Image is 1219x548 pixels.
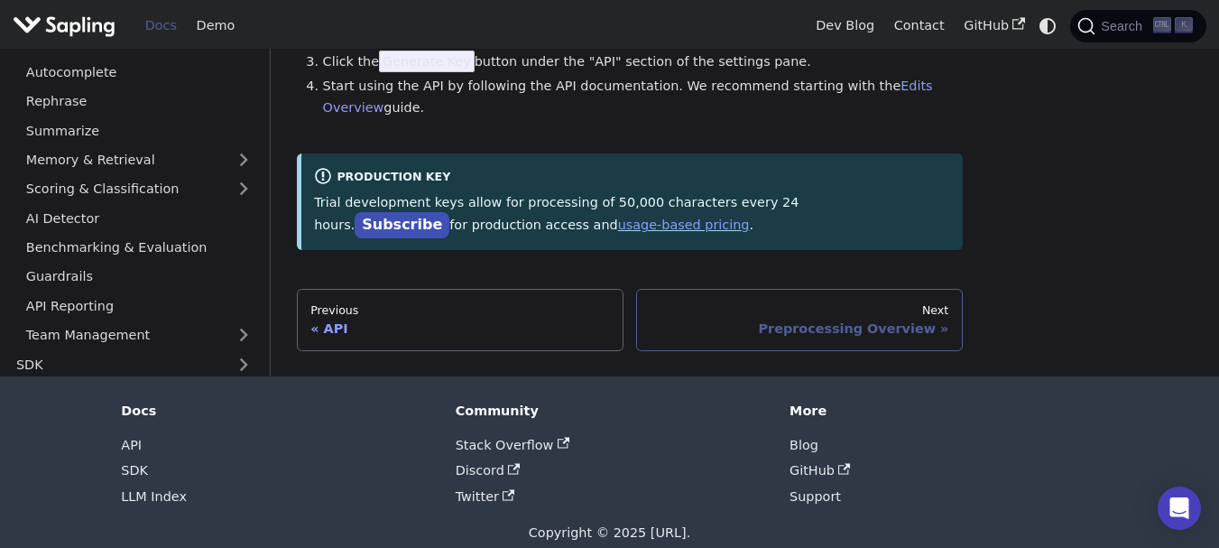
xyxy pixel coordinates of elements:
[884,12,955,40] a: Contact
[121,463,148,478] a: SDK
[16,176,262,202] a: Scoring & Classification
[790,403,1098,419] div: More
[16,322,262,348] a: Team Management
[13,13,122,39] a: Sapling.ai
[456,489,515,504] a: Twitter
[310,320,609,337] div: API
[187,12,245,40] a: Demo
[1070,10,1205,42] button: Search (Ctrl+K)
[6,352,226,378] a: SDK
[135,12,187,40] a: Docs
[636,289,963,350] a: NextPreprocessing Overview
[121,523,1097,544] div: Copyright © 2025 [URL].
[314,167,949,189] div: Production Key
[314,192,949,237] p: Trial development keys allow for processing of 50,000 characters every 24 hours. for production a...
[226,352,262,378] button: Expand sidebar category 'SDK'
[16,293,262,320] a: API Reporting
[618,218,750,232] a: usage-based pricing
[16,118,262,144] a: Summarize
[790,463,851,478] a: GitHub
[790,489,841,504] a: Support
[16,206,262,232] a: AI Detector
[16,235,262,261] a: Benchmarking & Evaluation
[121,489,187,504] a: LLM Index
[121,438,142,452] a: API
[790,438,818,452] a: Blog
[16,147,262,173] a: Memory & Retrieval
[16,60,262,86] a: Autocomplete
[1095,19,1153,33] span: Search
[1158,487,1201,530] div: Open Intercom Messenger
[456,463,521,478] a: Discord
[954,12,1034,40] a: GitHub
[650,303,948,318] div: Next
[379,51,475,72] span: Generate Key
[1175,17,1193,33] kbd: K
[456,403,764,419] div: Community
[806,12,883,40] a: Dev Blog
[323,51,963,73] li: Click the button under the "API" section of the settings pane.
[297,289,623,350] a: PreviousAPI
[456,438,569,452] a: Stack Overflow
[323,76,963,119] li: Start using the API by following the API documentation. We recommend starting with the guide.
[16,88,262,115] a: Rephrase
[310,303,609,318] div: Previous
[16,264,262,290] a: Guardrails
[1035,13,1061,39] button: Switch between dark and light mode (currently system mode)
[355,212,449,238] a: Subscribe
[121,403,429,419] div: Docs
[650,320,948,337] div: Preprocessing Overview
[13,13,115,39] img: Sapling.ai
[297,289,963,350] nav: Docs pages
